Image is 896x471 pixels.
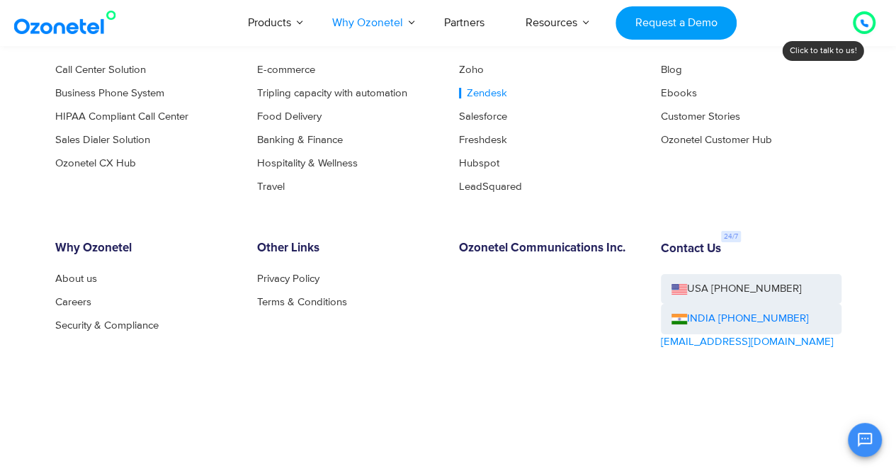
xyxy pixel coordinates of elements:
h6: Why Ozonetel [55,242,236,256]
a: Hubspot [459,158,499,169]
a: Careers [55,297,91,307]
a: Blog [661,64,682,75]
a: Request a Demo [616,6,737,40]
a: Zendesk [459,88,507,98]
a: Hospitality & Wellness [257,158,358,169]
a: Business Phone System [55,88,164,98]
a: About us [55,273,97,284]
h6: Contact Us [661,242,721,256]
img: ind-flag.png [671,314,687,324]
button: Open chat [848,423,882,457]
a: HIPAA Compliant Call Center [55,111,188,122]
img: us-flag.png [671,284,687,295]
a: LeadSquared [459,181,522,192]
a: E-commerce [257,64,315,75]
a: Terms & Conditions [257,297,347,307]
a: Travel [257,181,285,192]
a: Tripling capacity with automation [257,88,407,98]
a: Ozonetel CX Hub [55,158,136,169]
a: Freshdesk [459,135,507,145]
a: Banking & Finance [257,135,343,145]
a: Ozonetel Customer Hub [661,135,772,145]
a: Zoho [459,64,484,75]
h6: Ozonetel Communications Inc. [459,242,640,256]
a: Food Delivery [257,111,322,122]
a: Customer Stories [661,111,740,122]
a: Call Center Solution [55,64,146,75]
a: Security & Compliance [55,320,159,331]
a: USA [PHONE_NUMBER] [661,274,841,305]
a: Salesforce [459,111,507,122]
a: Sales Dialer Solution [55,135,150,145]
a: INDIA [PHONE_NUMBER] [671,311,809,327]
a: Ebooks [661,88,697,98]
a: Privacy Policy [257,273,319,284]
h6: Other Links [257,242,438,256]
a: [EMAIL_ADDRESS][DOMAIN_NAME] [661,334,834,351]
